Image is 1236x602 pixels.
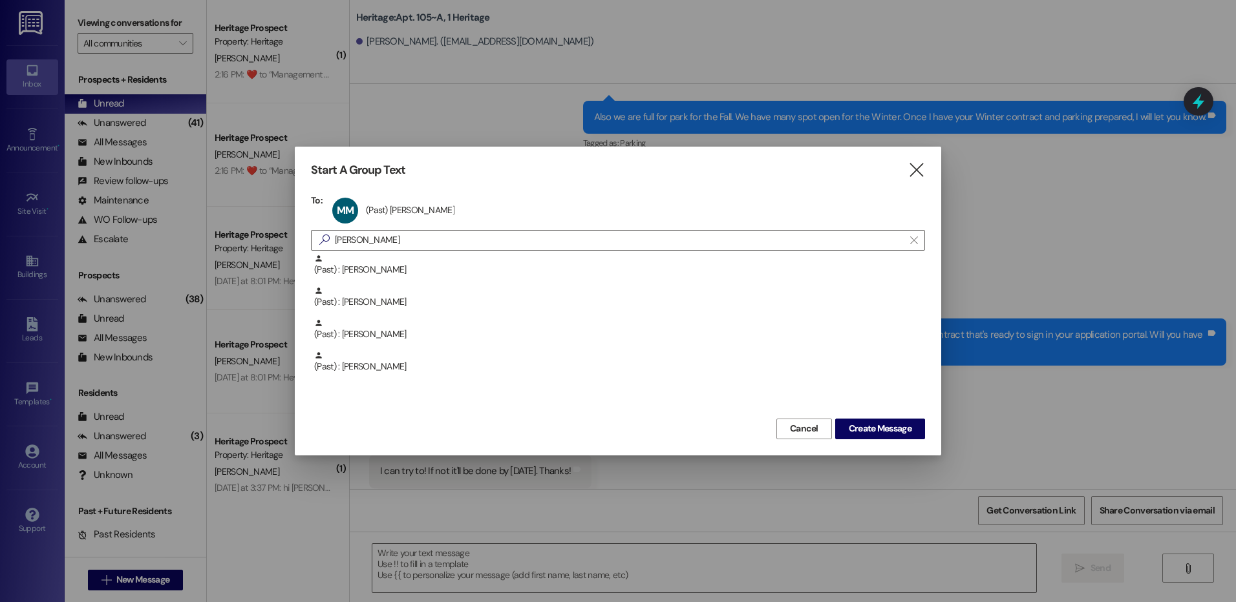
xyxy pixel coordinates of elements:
[314,351,925,373] div: (Past) : [PERSON_NAME]
[311,351,925,383] div: (Past) : [PERSON_NAME]
[337,203,354,217] span: MM
[790,422,818,435] span: Cancel
[311,163,405,178] h3: Start A Group Text
[910,235,917,245] i: 
[335,231,904,249] input: Search for any contact or apartment
[835,419,925,439] button: Create Message
[849,422,911,435] span: Create Message
[311,286,925,318] div: (Past) : [PERSON_NAME]
[311,194,323,206] h3: To:
[908,163,925,177] i: 
[314,254,925,276] div: (Past) : [PERSON_NAME]
[311,254,925,286] div: (Past) : [PERSON_NAME]
[314,233,335,247] i: 
[314,318,925,341] div: (Past) : [PERSON_NAME]
[314,286,925,309] div: (Past) : [PERSON_NAME]
[366,204,454,216] div: (Past) [PERSON_NAME]
[311,318,925,351] div: (Past) : [PERSON_NAME]
[776,419,832,439] button: Cancel
[904,231,924,250] button: Clear text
